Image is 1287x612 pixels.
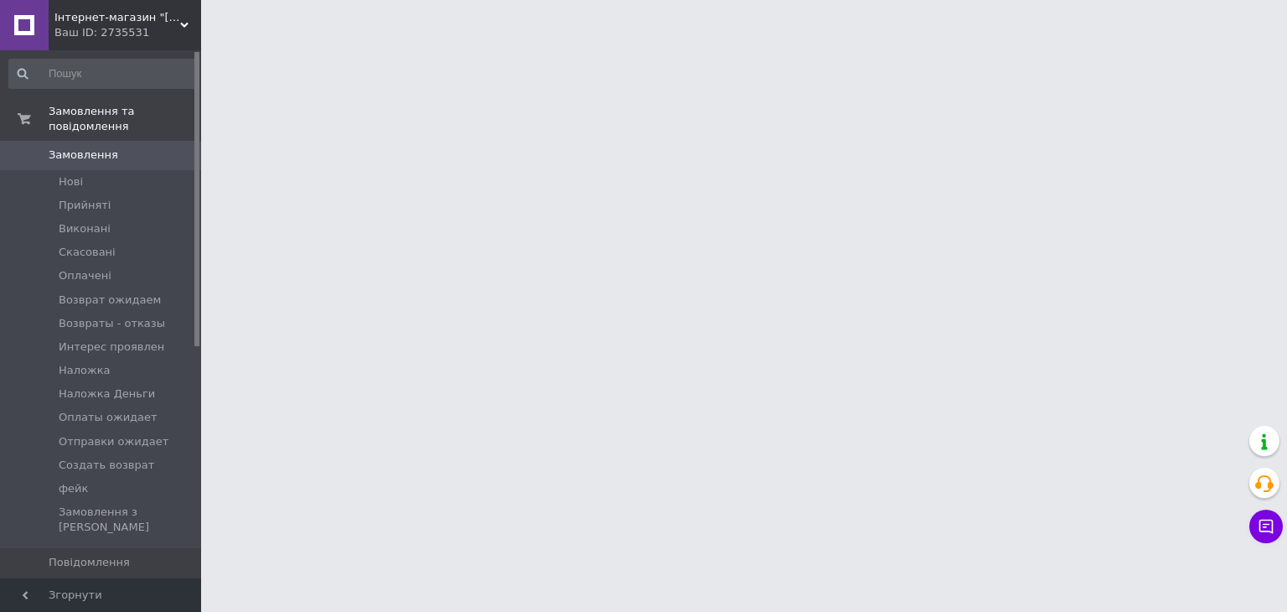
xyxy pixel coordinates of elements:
[1249,510,1283,543] button: Чат з покупцем
[8,59,198,89] input: Пошук
[49,555,130,570] span: Повідомлення
[59,434,168,449] span: Отправки ожидает
[59,410,158,425] span: Оплаты ожидает
[59,363,111,378] span: Наложка
[59,221,111,236] span: Виконані
[49,104,201,134] span: Замовлення та повідомлення
[59,505,196,535] span: Замовлення з [PERSON_NAME]
[59,293,161,308] span: Возврат ожидаем
[59,386,155,402] span: Наложка Деньги
[59,458,154,473] span: Создать возврат
[59,481,88,496] span: фейк
[54,25,201,40] div: Ваш ID: 2735531
[59,340,164,355] span: Интерес проявлен
[59,316,165,331] span: Возвраты - отказы
[59,268,111,283] span: Оплачені
[59,245,116,260] span: Скасовані
[54,10,180,25] span: Інтернет-магазин "Atributlux.com.ua"
[59,198,111,213] span: Прийняті
[59,174,83,189] span: Нові
[49,148,118,163] span: Замовлення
